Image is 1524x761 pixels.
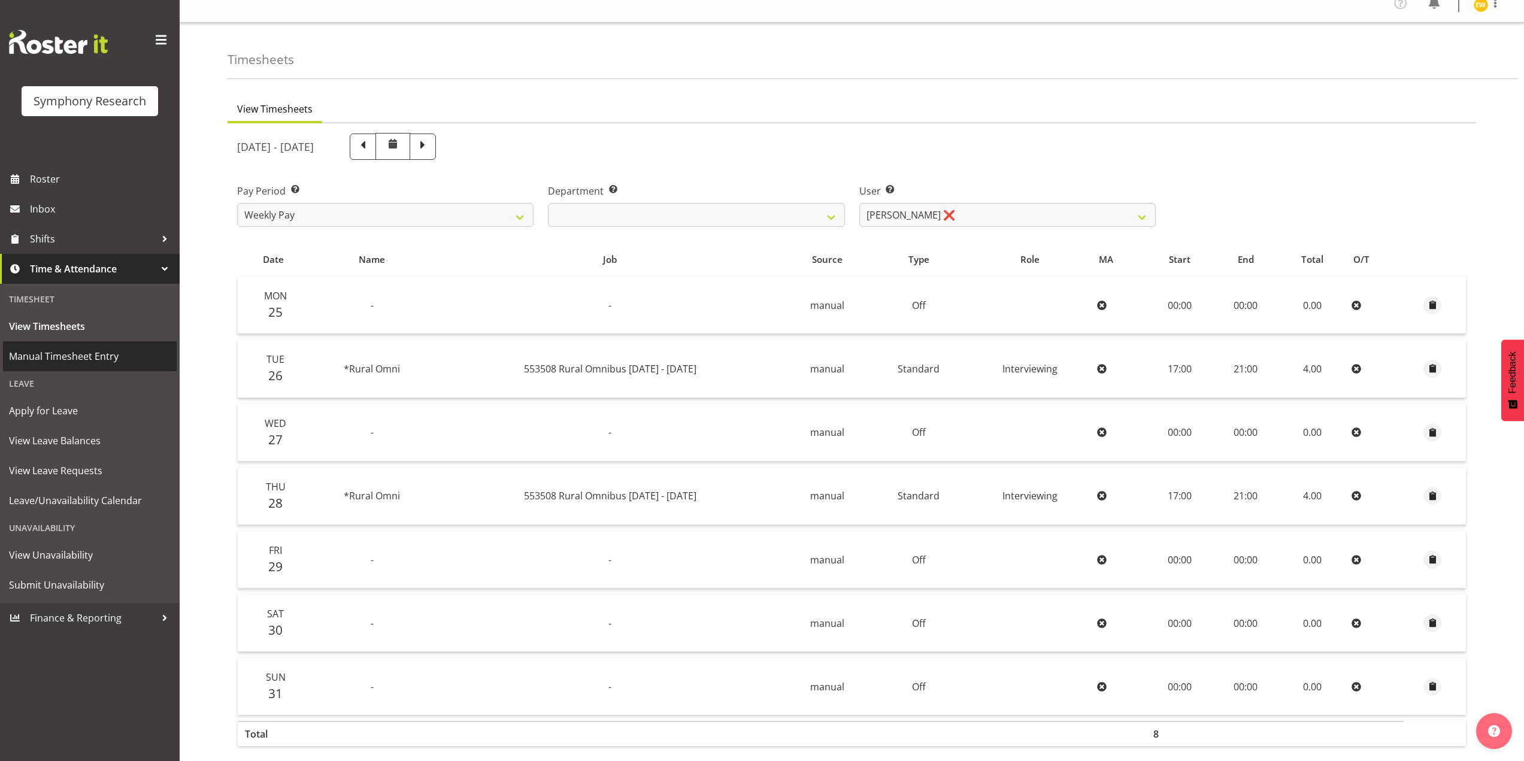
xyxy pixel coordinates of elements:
[34,92,146,110] div: Symphony Research
[869,468,968,525] td: Standard
[9,317,171,335] span: View Timesheets
[1146,404,1214,462] td: 00:00
[1353,253,1397,266] div: O/T
[810,426,844,439] span: manual
[1146,277,1214,334] td: 00:00
[608,426,611,439] span: -
[608,299,611,312] span: -
[869,658,968,715] td: Off
[1002,362,1058,375] span: Interviewing
[30,609,156,627] span: Finance & Reporting
[30,200,174,218] span: Inbox
[810,553,844,566] span: manual
[3,426,177,456] a: View Leave Balances
[9,30,108,54] img: Rosterit website logo
[1278,340,1347,398] td: 4.00
[228,53,294,66] h4: Timesheets
[3,516,177,540] div: Unavailability
[1278,658,1347,715] td: 0.00
[1278,595,1347,652] td: 0.00
[1146,721,1214,746] th: 8
[975,253,1085,266] div: Role
[30,260,156,278] span: Time & Attendance
[371,617,374,630] span: -
[9,462,171,480] span: View Leave Requests
[608,553,611,566] span: -
[237,184,534,198] label: Pay Period
[30,170,174,188] span: Roster
[268,431,283,448] span: 27
[1214,531,1278,589] td: 00:00
[3,311,177,341] a: View Timesheets
[869,595,968,652] td: Off
[268,304,283,320] span: 25
[267,607,284,620] span: Sat
[238,721,309,746] th: Total
[1153,253,1207,266] div: Start
[268,495,283,511] span: 28
[810,680,844,693] span: manual
[1002,489,1058,502] span: Interviewing
[1146,531,1214,589] td: 00:00
[876,253,961,266] div: Type
[1146,340,1214,398] td: 17:00
[1278,468,1347,525] td: 4.00
[268,367,283,384] span: 26
[268,558,283,575] span: 29
[237,140,314,153] h5: [DATE] - [DATE]
[266,353,284,366] span: Tue
[810,299,844,312] span: manual
[1214,277,1278,334] td: 00:00
[859,184,1156,198] label: User
[810,362,844,375] span: manual
[1488,725,1500,737] img: help-xxl-2.png
[524,489,696,502] span: 553508 Rural Omnibus [DATE] - [DATE]
[3,371,177,396] div: Leave
[1214,404,1278,462] td: 00:00
[371,426,374,439] span: -
[269,544,282,557] span: Fri
[30,230,156,248] span: Shifts
[1507,351,1518,393] span: Feedback
[1278,277,1347,334] td: 0.00
[9,576,171,594] span: Submit Unavailability
[1099,253,1139,266] div: MA
[3,570,177,600] a: Submit Unavailability
[264,289,287,302] span: Mon
[1214,658,1278,715] td: 00:00
[1278,531,1347,589] td: 0.00
[810,489,844,502] span: manual
[3,396,177,426] a: Apply for Leave
[9,492,171,510] span: Leave/Unavailability Calendar
[869,531,968,589] td: Off
[442,253,778,266] div: Job
[344,362,400,375] span: *Rural Omni
[1278,404,1347,462] td: 0.00
[869,340,968,398] td: Standard
[9,347,171,365] span: Manual Timesheet Entry
[608,617,611,630] span: -
[371,680,374,693] span: -
[1146,468,1214,525] td: 17:00
[244,253,302,266] div: Date
[3,486,177,516] a: Leave/Unavailability Calendar
[268,621,283,638] span: 30
[268,685,283,702] span: 31
[9,402,171,420] span: Apply for Leave
[1146,658,1214,715] td: 00:00
[524,362,696,375] span: 553508 Rural Omnibus [DATE] - [DATE]
[810,617,844,630] span: manual
[265,417,286,430] span: Wed
[1214,595,1278,652] td: 00:00
[266,671,286,684] span: Sun
[1284,253,1340,266] div: Total
[1501,339,1524,421] button: Feedback - Show survey
[608,680,611,693] span: -
[1214,340,1278,398] td: 21:00
[1146,595,1214,652] td: 00:00
[9,546,171,564] span: View Unavailability
[3,456,177,486] a: View Leave Requests
[869,277,968,334] td: Off
[237,102,313,116] span: View Timesheets
[792,253,863,266] div: Source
